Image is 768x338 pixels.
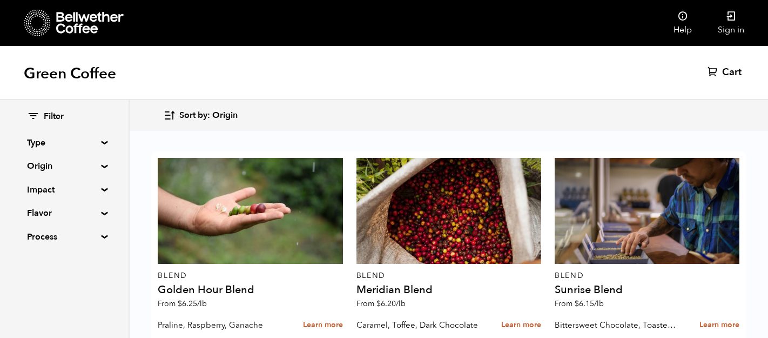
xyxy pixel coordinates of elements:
[356,299,406,309] span: From
[24,64,116,83] h1: Green Coffee
[303,314,343,337] a: Learn more
[376,299,406,309] bdi: 6.20
[356,317,482,333] p: Caramel, Toffee, Dark Chocolate
[178,299,207,309] bdi: 6.25
[708,66,744,79] a: Cart
[376,299,381,309] span: $
[178,299,182,309] span: $
[356,284,541,295] h4: Meridian Blend
[555,317,681,333] p: Bittersweet Chocolate, Toasted Marshmallow, Candied Orange, Praline
[179,110,238,122] span: Sort by: Origin
[158,299,207,309] span: From
[158,317,284,333] p: Praline, Raspberry, Ganache
[27,136,102,149] summary: Type
[356,272,541,280] p: Blend
[27,207,102,220] summary: Flavor
[27,160,102,173] summary: Origin
[163,103,238,128] button: Sort by: Origin
[27,183,102,196] summary: Impact
[699,314,739,337] a: Learn more
[555,272,739,280] p: Blend
[27,230,102,243] summary: Process
[158,272,342,280] p: Blend
[575,299,579,309] span: $
[501,314,541,337] a: Learn more
[44,111,64,123] span: Filter
[396,299,406,309] span: /lb
[555,284,739,295] h4: Sunrise Blend
[555,299,604,309] span: From
[575,299,604,309] bdi: 6.15
[197,299,207,309] span: /lb
[158,284,342,295] h4: Golden Hour Blend
[722,66,742,79] span: Cart
[594,299,604,309] span: /lb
